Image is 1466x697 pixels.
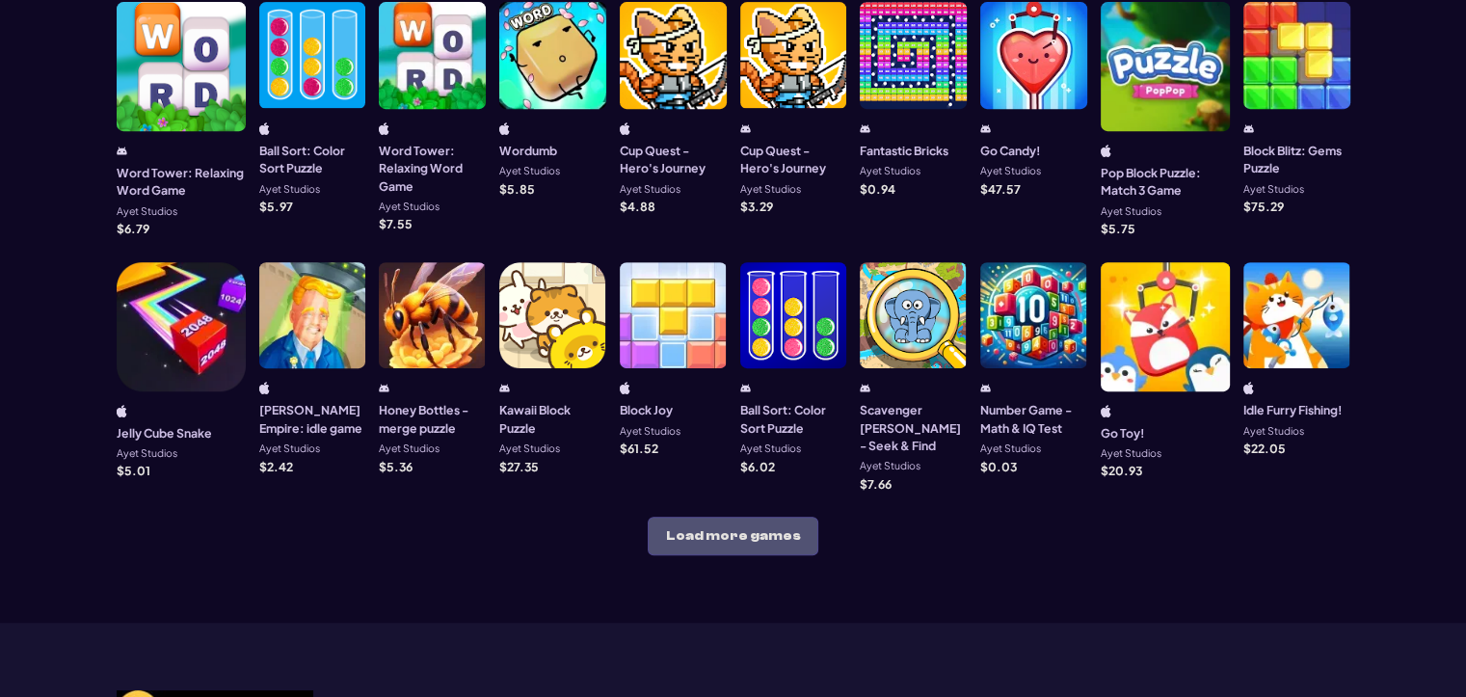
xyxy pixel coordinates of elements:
[860,401,967,454] h3: Scavenger [PERSON_NAME] - Seek & Find
[740,461,775,472] p: $ 6.02
[980,122,991,135] img: android
[620,442,658,454] p: $ 61.52
[499,443,560,454] p: Ayet Studios
[648,517,818,555] button: Load more games
[117,405,127,417] img: ios
[1101,424,1145,442] h3: Go Toy!
[620,426,680,437] p: Ayet Studios
[980,461,1017,472] p: $ 0.03
[860,122,870,135] img: android
[379,122,389,135] img: ios
[860,142,948,159] h3: Fantastic Bricks
[860,382,870,394] img: android
[980,401,1087,437] h3: Number Game - Math & IQ Test
[379,401,486,437] h3: Honey Bottles - merge puzzle
[259,142,366,177] h3: Ball Sort: Color Sort Puzzle
[499,166,560,176] p: Ayet Studios
[259,461,293,472] p: $ 2.42
[740,184,801,195] p: Ayet Studios
[740,142,847,177] h3: Cup Quest - Hero's Journey
[259,401,366,437] h3: [PERSON_NAME] Empire: idle game
[1243,382,1254,394] img: ios
[620,201,655,212] p: $ 4.88
[620,142,727,177] h3: Cup Quest - Hero's Journey
[620,122,630,135] img: ios
[740,201,773,212] p: $ 3.29
[1243,401,1343,418] h3: Idle Furry Fishing!
[740,443,801,454] p: Ayet Studios
[379,443,440,454] p: Ayet Studios
[980,382,991,394] img: android
[1101,206,1161,217] p: Ayet Studios
[1101,405,1111,417] img: ios
[1101,465,1142,476] p: $ 20.93
[1101,448,1161,459] p: Ayet Studios
[499,142,557,159] h3: Wordumb
[379,382,389,394] img: android
[499,401,606,437] h3: Kawaii Block Puzzle
[117,223,149,234] p: $ 6.79
[259,122,270,135] img: ios
[980,443,1041,454] p: Ayet Studios
[499,382,510,394] img: android
[117,465,150,476] p: $ 5.01
[259,201,293,212] p: $ 5.97
[1243,142,1350,177] h3: Block Blitz: Gems Puzzle
[740,382,751,394] img: android
[1243,184,1304,195] p: Ayet Studios
[1243,442,1286,454] p: $ 22.05
[980,166,1041,176] p: Ayet Studios
[117,448,177,459] p: Ayet Studios
[379,218,413,229] p: $ 7.55
[379,142,486,195] h3: Word Tower: Relaxing Word Game
[1243,122,1254,135] img: android
[620,382,630,394] img: ios
[117,424,212,442] h3: Jelly Cube Snake
[117,206,177,217] p: Ayet Studios
[379,201,440,212] p: Ayet Studios
[740,401,847,437] h3: Ball Sort: Color Sort Puzzle
[259,382,270,394] img: ios
[379,461,413,472] p: $ 5.36
[1101,145,1111,157] img: ios
[980,183,1021,195] p: $ 47.57
[1243,426,1304,437] p: Ayet Studios
[860,183,895,195] p: $ 0.94
[860,461,920,471] p: Ayet Studios
[1101,164,1230,200] h3: Pop Block Puzzle: Match 3 Game
[259,443,320,454] p: Ayet Studios
[117,164,246,200] h3: Word Tower: Relaxing Word Game
[860,166,920,176] p: Ayet Studios
[620,401,673,418] h3: Block Joy
[259,184,320,195] p: Ayet Studios
[117,145,127,157] img: android
[1101,223,1135,234] p: $ 5.75
[499,461,539,472] p: $ 27.35
[860,478,892,490] p: $ 7.66
[740,122,751,135] img: android
[1243,201,1284,212] p: $ 75.29
[980,142,1041,159] h3: Go Candy!
[499,183,535,195] p: $ 5.85
[499,122,510,135] img: ios
[620,184,680,195] p: Ayet Studios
